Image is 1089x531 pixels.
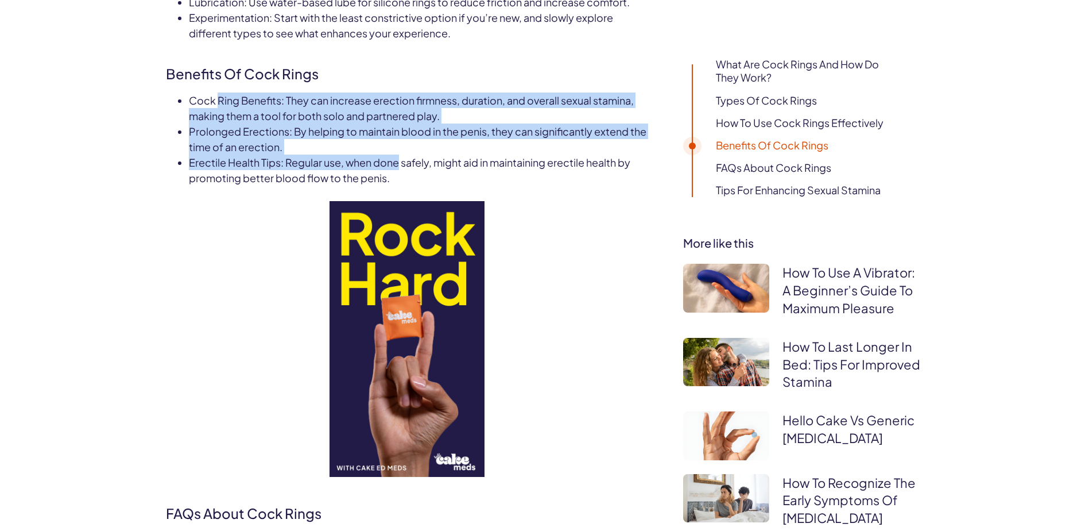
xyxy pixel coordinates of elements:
a: How To Use A Vibrator: A Beginner’s Guide To Maximum Pleasure [782,265,915,317]
span: : They can increase erection firmness, duration, and overall sexual stamina, making them a tool f... [189,94,634,122]
span: Cock Ring Benefits [189,94,281,107]
span: Prolonged Erections [189,125,289,138]
a: How To Recognize The Early Symptoms Of [MEDICAL_DATA] [782,475,916,526]
a: How to Use Cock Rings Effectively [716,116,883,129]
a: How To Last Longer In Bed: Tips For Improved Stamina [782,338,920,390]
img: Generic Viagra [683,411,769,460]
img: How To Use A Vibrator [683,264,769,313]
span: : Regular use, when done safely, might aid in maintaining erectile health by promoting better blo... [189,156,630,184]
span: Erectile Health Tips [189,156,281,169]
img: How Do I Know If I Have ED? [683,474,769,522]
a: What Are Cock Rings and How Do They Work? [716,57,884,84]
img: How To Last Longer In Bed [683,338,769,386]
a: Benefits of Cock Rings [716,138,828,152]
h2: FAQs About Cock Rings [166,496,649,524]
span: Experimentation [189,11,269,24]
h3: More like this [683,236,924,252]
img: Rock Hard with Hello Cake ED Meds ad [330,201,485,477]
a: Types of Cock Rings [716,94,817,107]
a: Hello Cake vs Generic [MEDICAL_DATA] [782,412,914,446]
a: Tips for Enhancing Sexual Stamina [716,183,881,197]
span: : By helping to maintain blood in the penis, they can significantly extend the time of an erection. [189,125,646,153]
span: : Start with the least constrictive option if you’re new, and slowly explore different types to s... [189,11,613,40]
h2: Benefits of Cock Rings [166,56,649,84]
a: FAQs About Cock Rings [716,161,831,174]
